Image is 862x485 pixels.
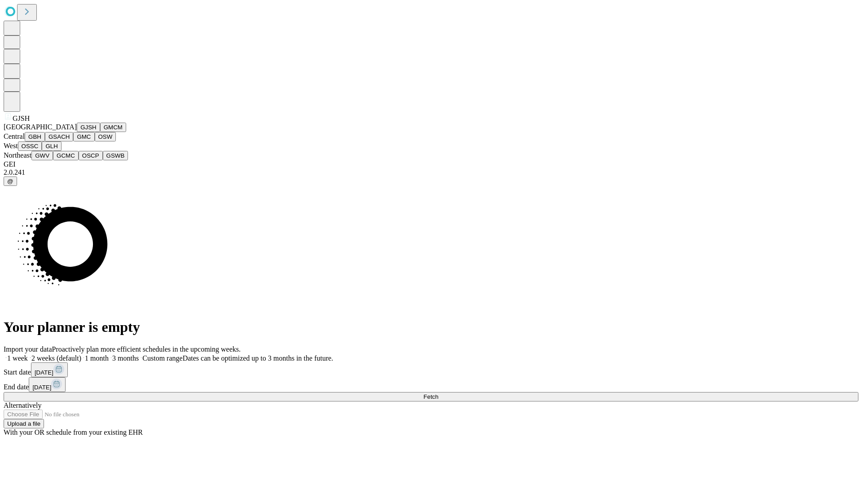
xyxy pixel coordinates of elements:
[31,362,68,377] button: [DATE]
[4,132,25,140] span: Central
[4,401,41,409] span: Alternatively
[423,393,438,400] span: Fetch
[73,132,94,141] button: GMC
[100,123,126,132] button: GMCM
[183,354,333,362] span: Dates can be optimized up to 3 months in the future.
[4,345,52,353] span: Import your data
[42,141,61,151] button: GLH
[29,377,66,392] button: [DATE]
[31,151,53,160] button: GWV
[4,168,858,176] div: 2.0.241
[7,178,13,185] span: @
[7,354,28,362] span: 1 week
[35,369,53,376] span: [DATE]
[4,392,858,401] button: Fetch
[4,151,31,159] span: Northeast
[103,151,128,160] button: GSWB
[25,132,45,141] button: GBH
[4,428,143,436] span: With your OR schedule from your existing EHR
[112,354,139,362] span: 3 months
[4,142,18,150] span: West
[79,151,103,160] button: OSCP
[31,354,81,362] span: 2 weeks (default)
[4,123,77,131] span: [GEOGRAPHIC_DATA]
[95,132,116,141] button: OSW
[77,123,100,132] button: GJSH
[4,160,858,168] div: GEI
[85,354,109,362] span: 1 month
[53,151,79,160] button: GCMC
[4,319,858,335] h1: Your planner is empty
[45,132,73,141] button: GSACH
[18,141,42,151] button: OSSC
[4,377,858,392] div: End date
[4,362,858,377] div: Start date
[4,176,17,186] button: @
[52,345,241,353] span: Proactively plan more efficient schedules in the upcoming weeks.
[4,419,44,428] button: Upload a file
[32,384,51,391] span: [DATE]
[142,354,182,362] span: Custom range
[13,115,30,122] span: GJSH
